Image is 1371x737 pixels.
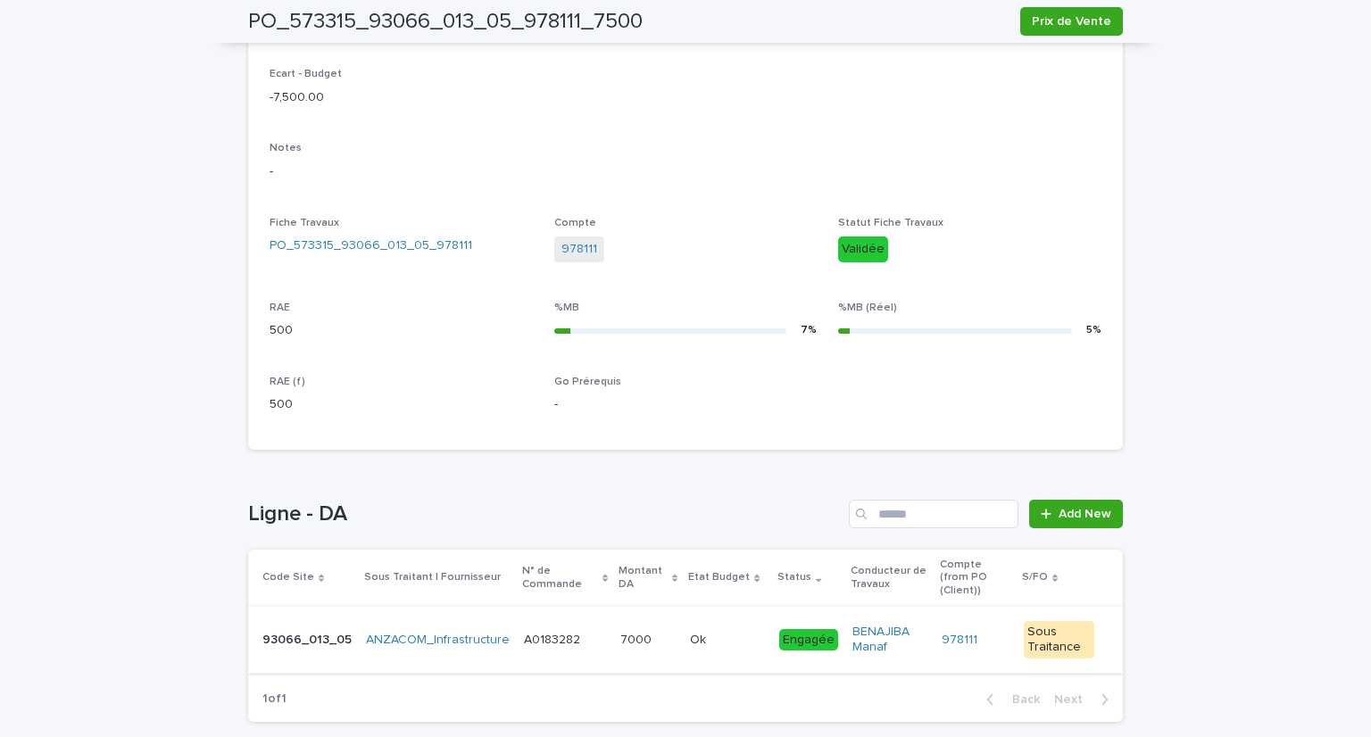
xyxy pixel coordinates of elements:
a: PO_573315_93066_013_05_978111 [270,236,472,255]
button: Prix de Vente [1020,7,1123,36]
a: 978111 [942,633,977,648]
div: Sous Traitance [1024,621,1094,658]
p: 500 [270,321,533,340]
p: Montant DA [619,561,668,594]
span: RAE (f) [270,377,305,387]
span: Prix de Vente [1032,12,1111,30]
p: 93066_013_05 [262,629,355,648]
p: Compte (from PO (Client)) [940,555,1010,600]
span: Fiche Travaux [270,218,339,228]
span: Ecart - Budget [270,69,342,79]
span: %MB [554,302,579,313]
a: Add New [1029,500,1123,528]
span: Add New [1059,508,1111,520]
p: Ok [690,629,710,648]
button: Next [1047,691,1123,708]
p: 1 of 1 [248,677,301,721]
p: Etat Budget [688,567,750,587]
p: -7,500.00 [270,88,533,107]
div: Validée [838,236,888,262]
p: A0183282 [524,629,584,648]
span: Notes [270,143,302,153]
div: 5 % [1086,321,1101,340]
p: S/FO [1022,567,1048,587]
p: - [554,395,818,414]
span: Go Prérequis [554,377,621,387]
button: Back [972,691,1047,708]
h1: Ligne - DA [248,501,842,527]
p: Sous Traitant | Fournisseur [364,567,501,587]
span: Back [1001,693,1040,706]
p: Code Site [262,567,314,587]
div: Engagée [779,629,838,651]
span: RAE [270,302,290,313]
a: ANZACOM_Infrastructure [366,633,510,648]
a: BENAJIBA Manaf [852,625,927,655]
p: Conducteur de Travaux [851,561,929,594]
p: 7000 [620,629,655,648]
input: Search [849,500,1018,528]
h2: PO_573315_93066_013_05_978111_7500 [248,9,643,35]
p: 500 [270,395,533,414]
a: 978111 [561,240,597,259]
p: - [270,162,1101,181]
span: Statut Fiche Travaux [838,218,943,228]
tr: 93066_013_0593066_013_05 ANZACOM_Infrastructure A0183282A0183282 70007000 OkOk EngagéeBENAJIBA Ma... [248,607,1123,674]
p: Status [777,567,811,587]
p: N° de Commande [522,561,598,594]
div: 7 % [801,321,817,340]
span: Next [1054,693,1093,706]
span: Compte [554,218,596,228]
span: %MB (Réel) [838,302,897,313]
